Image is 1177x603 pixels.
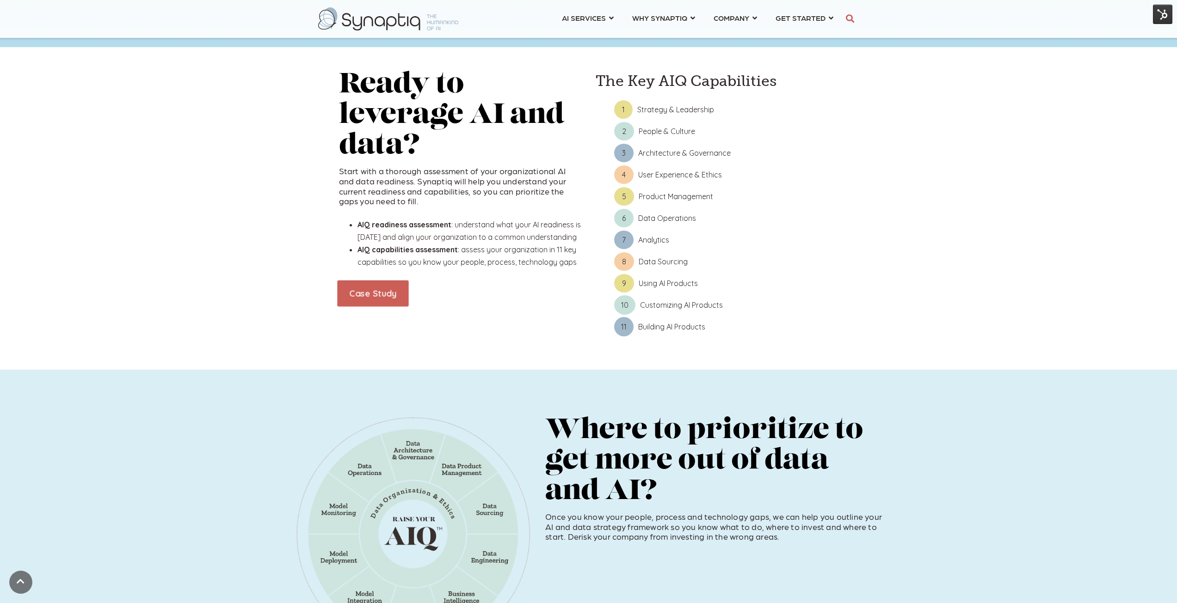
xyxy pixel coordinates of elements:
[357,220,451,229] strong: AIQ readiness assessment
[545,512,882,542] p: Once you know your people, process and technology gaps, we can help you outline your AI and data ...
[614,256,838,268] li: Data Sourcing
[318,7,458,30] img: synaptiq logo-2
[614,321,838,333] li: Building AI Products
[357,219,582,244] li: : understand what your AI readiness is [DATE] and align your organization to a common understanding
[614,190,838,203] li: Product Management
[357,244,582,268] li: : assess your organization in 11 key capabilities so you know your people, process, technology gaps
[562,12,606,24] span: AI SERVICES
[614,104,838,116] li: Strategy & Leadership
[553,2,843,36] nav: menu
[614,169,838,181] li: User Experience & Ethics
[1153,5,1172,24] img: HubSpot Tools Menu Toggle
[339,314,436,337] iframe: Embedded CTA
[545,416,882,507] h2: Where to prioritize to get more out of data and AI?
[632,9,695,26] a: WHY SYNAPTIQ
[614,234,838,246] li: Analytics
[614,277,838,290] li: Using AI Products
[714,9,757,26] a: COMPANY
[614,212,838,225] li: Data Operations
[614,147,838,159] li: Architecture & Governance
[632,12,687,24] span: WHY SYNAPTIQ
[714,12,749,24] span: COMPANY
[614,125,838,138] li: People & Culture
[545,550,652,573] iframe: Embedded CTA
[776,12,826,24] span: GET STARTED
[339,166,582,206] p: Start with a thorough assessment of your organizational AI and data readiness. Synaptiq will help...
[339,70,582,162] h2: Ready to leverage AI and data?
[357,245,458,254] strong: AIQ capabilities assessment
[337,280,408,306] a: Case Study
[614,299,838,311] li: Customizing AI Products
[596,72,838,91] h3: The Key AIQ Capabilities
[776,9,833,26] a: GET STARTED
[562,9,614,26] a: AI SERVICES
